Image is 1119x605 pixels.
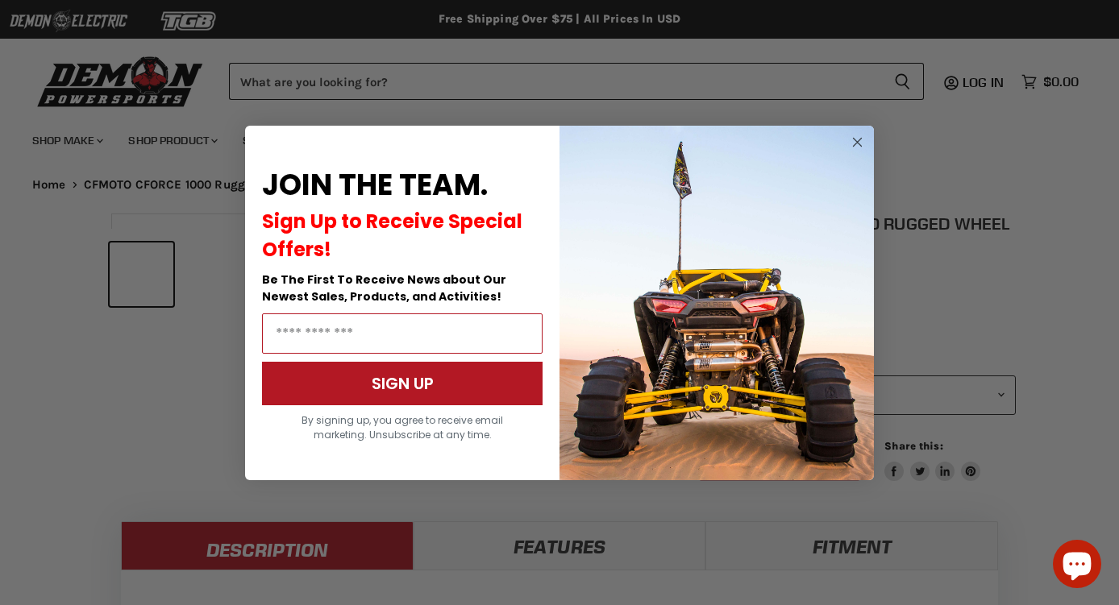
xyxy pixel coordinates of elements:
[262,164,488,205] span: JOIN THE TEAM.
[847,132,867,152] button: Close dialog
[262,313,543,354] input: Email Address
[1048,540,1106,592] inbox-online-store-chat: Shopify online store chat
[262,271,506,305] span: Be The First To Receive News about Our Newest Sales, Products, and Activities!
[559,126,874,480] img: a9095488-b6e7-41ba-879d-588abfab540b.jpeg
[302,413,503,441] span: By signing up, you agree to receive email marketing. Unsubscribe at any time.
[262,208,522,263] span: Sign Up to Receive Special Offers!
[262,362,543,405] button: SIGN UP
